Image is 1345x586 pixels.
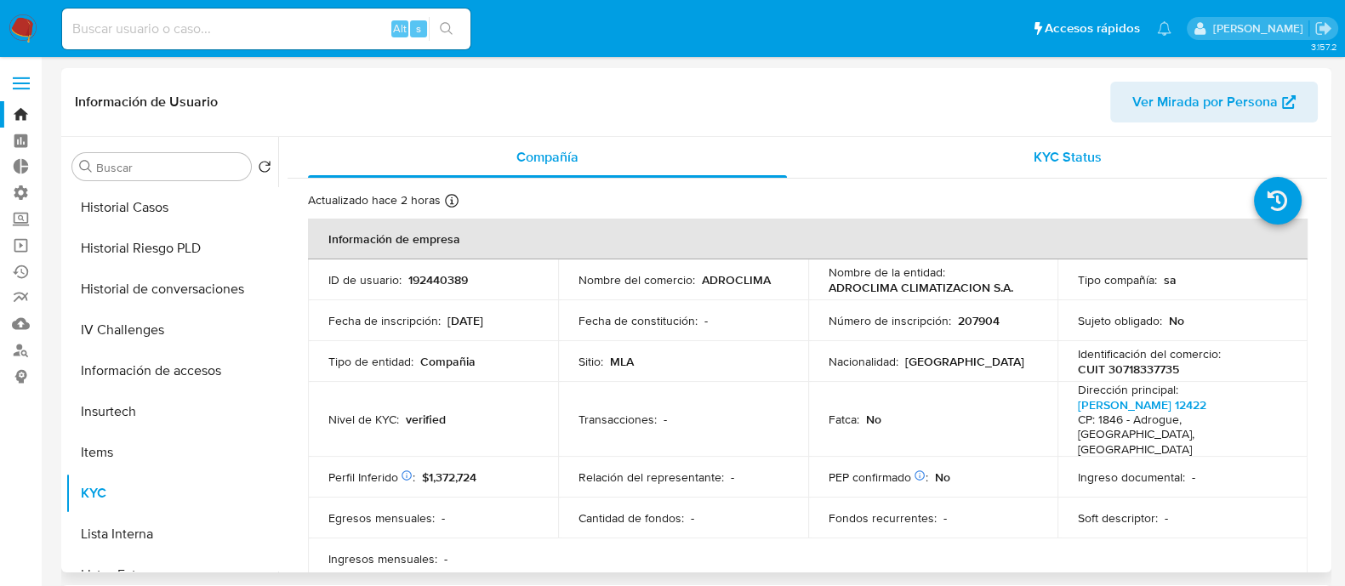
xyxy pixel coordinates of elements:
span: Accesos rápidos [1045,20,1140,37]
p: Compañia [420,354,476,369]
p: Fatca : [829,412,859,427]
p: - [442,510,445,526]
p: - [943,510,947,526]
p: Dirección principal : [1078,382,1178,397]
p: Fecha de inscripción : [328,313,441,328]
button: IV Challenges [66,310,278,350]
p: - [664,412,667,427]
p: - [1165,510,1168,526]
th: Información de empresa [308,219,1308,259]
p: Sitio : [578,354,603,369]
p: - [444,551,447,566]
p: No [866,412,881,427]
p: Perfil Inferido : [328,469,415,485]
span: $1,372,724 [422,469,476,486]
span: KYC Status [1034,147,1102,167]
p: [DATE] [447,313,483,328]
a: Notificaciones [1157,21,1171,36]
button: Lista Interna [66,514,278,555]
p: MLA [610,354,634,369]
button: Historial Casos [66,187,278,228]
p: Fecha de constitución : [578,313,698,328]
button: Volver al orden por defecto [258,160,271,179]
button: search-icon [429,17,464,41]
p: Tipo de entidad : [328,354,413,369]
button: Ver Mirada por Persona [1110,82,1318,122]
button: Items [66,432,278,473]
span: Alt [393,20,407,37]
p: No [935,469,950,485]
button: Buscar [79,160,93,174]
p: Egresos mensuales : [328,510,435,526]
h1: Información de Usuario [75,94,218,111]
p: Ingresos mensuales : [328,551,437,566]
p: verified [406,412,446,427]
p: No [1169,313,1184,328]
p: 207904 [958,313,1000,328]
p: Cantidad de fondos : [578,510,684,526]
p: Soft descriptor : [1078,510,1158,526]
p: Transacciones : [578,412,657,427]
button: Información de accesos [66,350,278,391]
p: ADROCLIMA CLIMATIZACION S.A. [829,280,1013,295]
p: - [1192,469,1195,485]
p: [GEOGRAPHIC_DATA] [905,354,1024,369]
input: Buscar usuario o caso... [62,18,470,40]
span: Compañía [516,147,578,167]
p: Relación del representante : [578,469,724,485]
p: Nombre de la entidad : [829,265,945,280]
button: Historial de conversaciones [66,269,278,310]
p: Sujeto obligado : [1078,313,1162,328]
p: CUIT 30718337735 [1078,361,1179,377]
p: Número de inscripción : [829,313,951,328]
p: Actualizado hace 2 horas [308,192,441,208]
p: Nivel de KYC : [328,412,399,427]
p: yanina.loff@mercadolibre.com [1212,20,1308,37]
p: PEP confirmado : [829,469,928,485]
p: ADROCLIMA [702,272,771,287]
span: s [416,20,421,37]
p: - [704,313,708,328]
p: Nacionalidad : [829,354,898,369]
p: Nombre del comercio : [578,272,695,287]
p: Fondos recurrentes : [829,510,937,526]
button: Insurtech [66,391,278,432]
p: Tipo compañía : [1078,272,1157,287]
p: 192440389 [408,272,468,287]
a: [PERSON_NAME] 12422 [1078,396,1206,413]
p: Ingreso documental : [1078,469,1185,485]
input: Buscar [96,160,244,175]
p: sa [1164,272,1177,287]
p: ID de usuario : [328,272,402,287]
a: Salir [1314,20,1332,37]
p: Identificación del comercio : [1078,346,1221,361]
button: KYC [66,473,278,514]
p: - [691,510,694,526]
span: Ver Mirada por Persona [1132,82,1278,122]
button: Historial Riesgo PLD [66,228,278,269]
h4: CP: 1846 - Adrogue, [GEOGRAPHIC_DATA], [GEOGRAPHIC_DATA] [1078,412,1280,458]
p: - [731,469,734,485]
